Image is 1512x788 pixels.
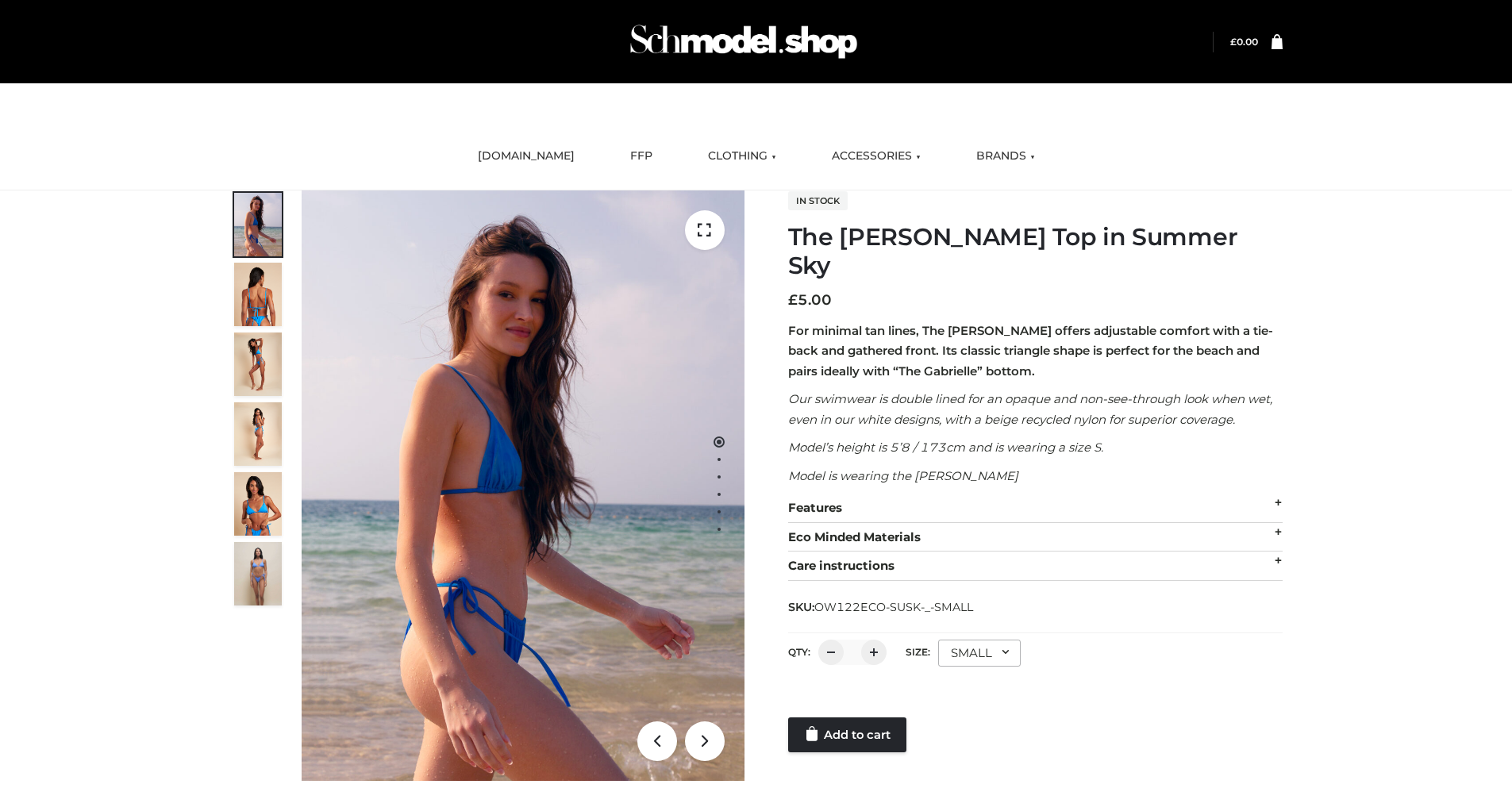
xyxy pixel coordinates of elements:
[788,291,798,309] span: £
[234,332,282,396] img: 4.Alex-top_CN-1-1-2.jpg
[788,598,975,617] span: SKU:
[788,191,848,210] span: In stock
[788,717,906,752] a: Add to cart
[234,263,282,326] img: 5.Alex-top_CN-1-1_1-1.jpg
[234,193,282,256] img: 1.Alex-top_SS-1_4464b1e7-c2c9-4e4b-a62c-58381cd673c0-1.jpg
[788,323,1273,379] strong: For minimal tan lines, The [PERSON_NAME] offers adjustable comfort with a tie-back and gathered f...
[788,291,832,309] bdi: 5.00
[964,139,1047,174] a: BRANDS
[788,494,1283,523] div: Features
[618,139,664,174] a: FFP
[938,640,1021,667] div: SMALL
[906,646,930,658] label: Size:
[788,440,1103,455] em: Model’s height is 5’8 / 173cm and is wearing a size S.
[234,402,282,466] img: 3.Alex-top_CN-1-1-2.jpg
[820,139,933,174] a: ACCESSORIES
[302,190,744,781] img: 1.Alex-top_SS-1_4464b1e7-c2c9-4e4b-a62c-58381cd673c0 (1)
[1230,36,1258,48] bdi: 0.00
[788,552,1283,581] div: Care instructions
[788,468,1018,483] em: Model is wearing the [PERSON_NAME]
[234,472,282,536] img: 2.Alex-top_CN-1-1-2.jpg
[788,391,1272,427] em: Our swimwear is double lined for an opaque and non-see-through look when wet, even in our white d...
[788,223,1283,280] h1: The [PERSON_NAME] Top in Summer Sky
[234,542,282,605] img: SSVC.jpg
[814,600,973,614] span: OW122ECO-SUSK-_-SMALL
[696,139,788,174] a: CLOTHING
[788,646,810,658] label: QTY:
[788,523,1283,552] div: Eco Minded Materials
[1230,36,1237,48] span: £
[1230,36,1258,48] a: £0.00
[466,139,587,174] a: [DOMAIN_NAME]
[625,10,863,73] img: Schmodel Admin 964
